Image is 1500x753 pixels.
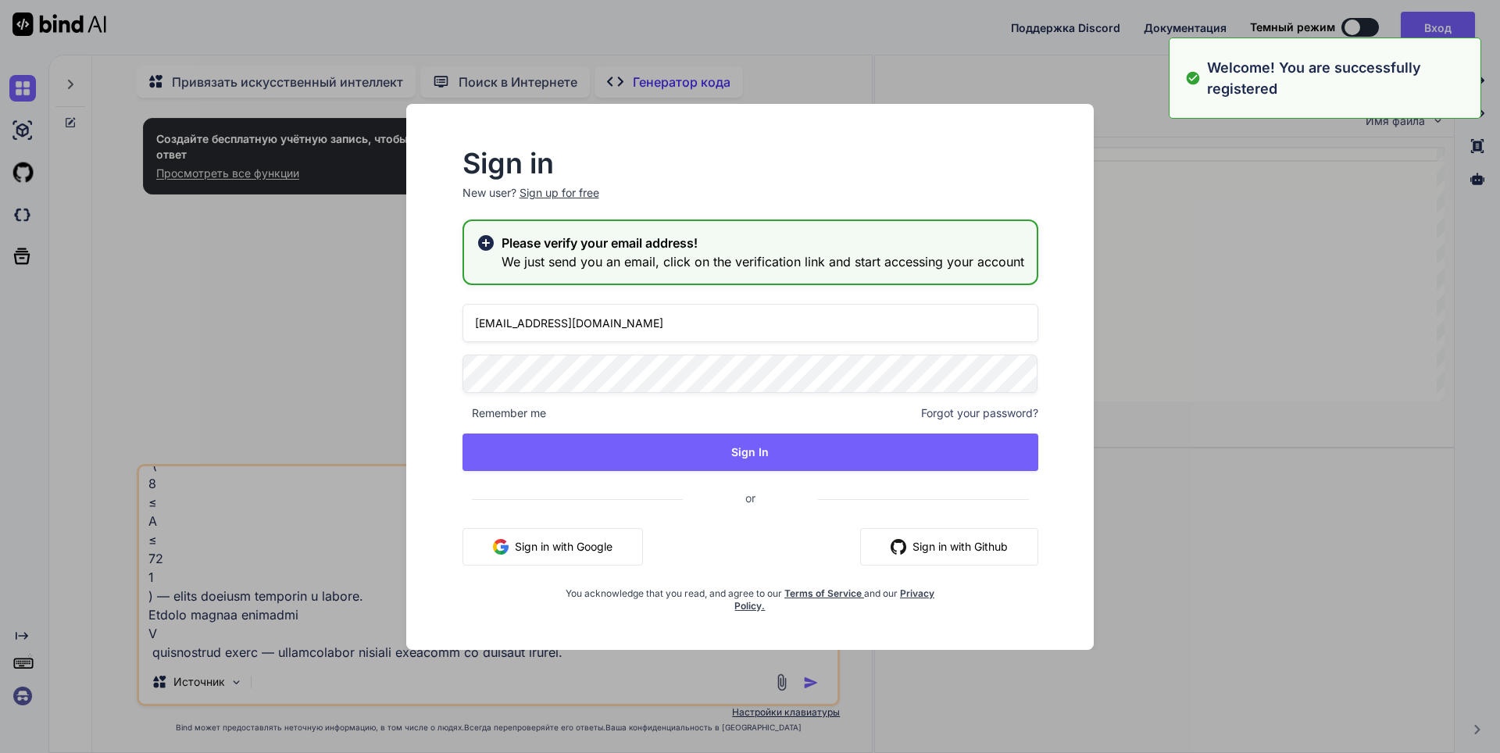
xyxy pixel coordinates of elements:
[1185,57,1201,99] img: alert
[891,539,906,555] img: github
[520,185,599,201] div: Sign up for free
[502,234,1024,252] h2: Please verify your email address!
[462,304,1038,342] input: Login or Email
[462,185,1038,219] p: New user?
[493,539,509,555] img: google
[462,405,546,421] span: Remember me
[462,528,643,566] button: Sign in with Google
[1207,57,1471,99] p: Welcome! You are successfully registered
[734,587,934,612] a: Privacy Policy.
[558,578,941,612] div: You acknowledge that you read, and agree to our and our
[921,405,1038,421] span: Forgot your password?
[502,252,1024,271] h3: We just send you an email, click on the verification link and start accessing your account
[860,528,1038,566] button: Sign in with Github
[462,151,1038,176] h2: Sign in
[462,434,1038,471] button: Sign In
[683,479,818,517] span: or
[784,587,864,599] a: Terms of Service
